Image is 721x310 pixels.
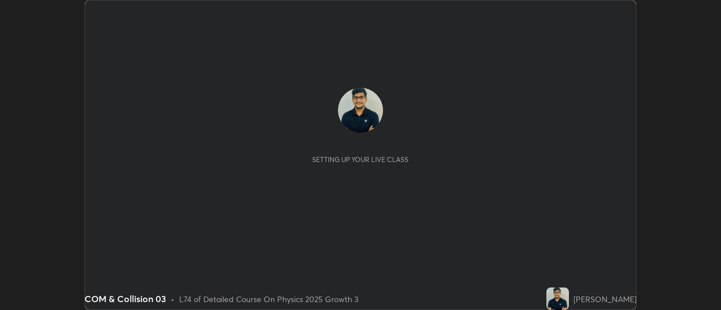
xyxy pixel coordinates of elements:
[171,293,175,305] div: •
[179,293,358,305] div: L74 of Detailed Course On Physics 2025 Growth 3
[312,155,408,164] div: Setting up your live class
[546,287,569,310] img: 4d1cdec29fc44fb582a57a96c8f13205.jpg
[338,88,383,133] img: 4d1cdec29fc44fb582a57a96c8f13205.jpg
[573,293,637,305] div: [PERSON_NAME]
[84,292,166,305] div: COM & Collision 03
